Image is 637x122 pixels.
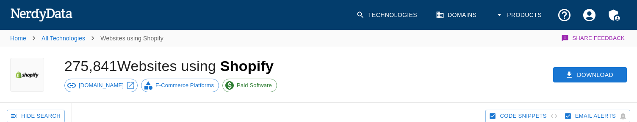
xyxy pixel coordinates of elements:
[151,81,219,90] span: E-Commerce Platforms
[10,30,163,47] nav: breadcrumb
[577,3,602,28] button: Account Settings
[10,35,26,42] a: Home
[74,81,128,90] span: [DOMAIN_NAME]
[64,79,138,92] a: [DOMAIN_NAME]
[490,3,548,28] button: Products
[553,67,627,83] button: Download
[560,30,627,47] button: Share Feedback
[100,34,163,43] p: Websites using Shopify
[64,58,274,74] h1: 275,841 Websites using
[575,111,616,121] span: You are receiving email alerts for this report. Click to disable.
[431,3,483,28] a: Domains
[10,6,72,23] img: NerdyData.com
[14,58,40,92] img: Shopify logo
[351,3,424,28] a: Technologies
[141,79,219,92] a: E-Commerce Platforms
[232,81,277,90] span: Paid Software
[42,35,85,42] a: All Technologies
[220,58,274,74] span: Shopify
[602,3,627,28] button: Admin Menu
[500,111,546,121] span: Hide Code Snippets
[552,3,577,28] button: Support and Documentation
